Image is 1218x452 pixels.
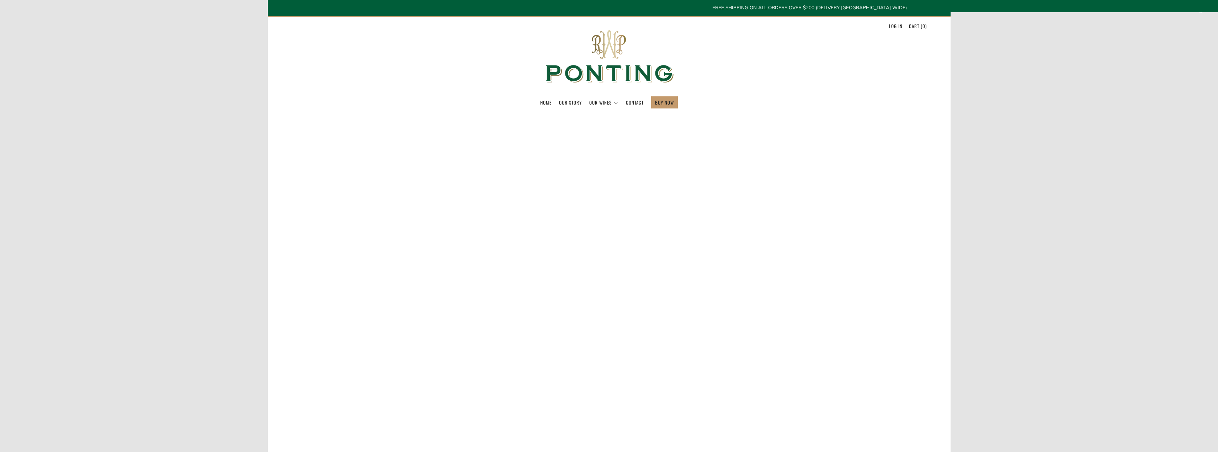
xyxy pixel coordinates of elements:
[655,97,674,108] a: BUY NOW
[626,97,644,108] a: Contact
[540,97,552,108] a: Home
[589,97,618,108] a: Our Wines
[538,17,680,96] img: Ponting Wines
[922,22,925,30] span: 0
[909,20,927,32] a: Cart (0)
[559,97,582,108] a: Our Story
[889,20,903,32] a: Log in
